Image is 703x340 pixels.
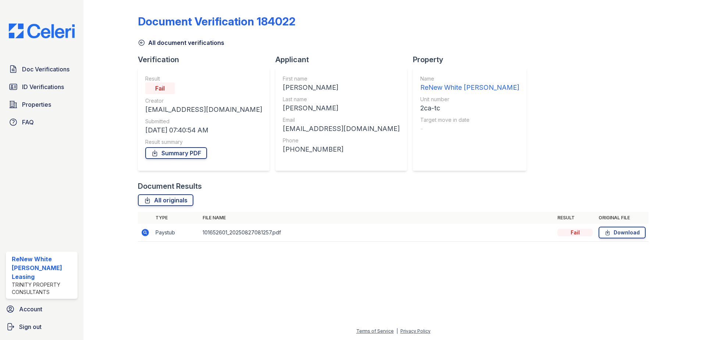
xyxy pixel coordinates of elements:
[420,82,519,93] div: ReNew White [PERSON_NAME]
[420,124,519,134] div: -
[3,302,81,316] a: Account
[22,65,69,74] span: Doc Verifications
[275,54,413,65] div: Applicant
[145,97,262,105] div: Creator
[596,212,649,224] th: Original file
[420,103,519,113] div: 2ca-tc
[420,116,519,124] div: Target move in date
[283,124,400,134] div: [EMAIL_ADDRESS][DOMAIN_NAME]
[6,115,78,130] a: FAQ
[200,212,554,224] th: File name
[200,224,554,242] td: 101652601_20250827081257.pdf
[283,116,400,124] div: Email
[283,96,400,103] div: Last name
[396,328,398,334] div: |
[283,144,400,155] div: [PHONE_NUMBER]
[145,82,175,94] div: Fail
[138,54,275,65] div: Verification
[420,75,519,82] div: Name
[138,15,296,28] div: Document Verification 184022
[145,75,262,82] div: Result
[283,82,400,93] div: [PERSON_NAME]
[356,328,394,334] a: Terms of Service
[6,97,78,112] a: Properties
[599,227,646,238] a: Download
[22,100,51,109] span: Properties
[153,224,200,242] td: Paystub
[145,105,262,115] div: [EMAIL_ADDRESS][DOMAIN_NAME]
[145,138,262,146] div: Result summary
[420,96,519,103] div: Unit number
[138,38,224,47] a: All document verifications
[19,322,42,331] span: Sign out
[145,125,262,135] div: [DATE] 07:40:54 AM
[413,54,532,65] div: Property
[153,212,200,224] th: Type
[283,137,400,144] div: Phone
[283,103,400,113] div: [PERSON_NAME]
[3,319,81,334] a: Sign out
[145,118,262,125] div: Submitted
[22,118,34,127] span: FAQ
[22,82,64,91] span: ID Verifications
[3,24,81,38] img: CE_Logo_Blue-a8612792a0a2168367f1c8372b55b34899dd931a85d93a1a3d3e32e68fde9ad4.png
[138,194,193,206] a: All originals
[554,212,596,224] th: Result
[400,328,431,334] a: Privacy Policy
[12,281,75,296] div: Trinity Property Consultants
[145,147,207,159] a: Summary PDF
[557,229,593,236] div: Fail
[138,181,202,191] div: Document Results
[283,75,400,82] div: First name
[420,75,519,93] a: Name ReNew White [PERSON_NAME]
[6,79,78,94] a: ID Verifications
[12,255,75,281] div: ReNew White [PERSON_NAME] Leasing
[19,305,42,314] span: Account
[6,62,78,77] a: Doc Verifications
